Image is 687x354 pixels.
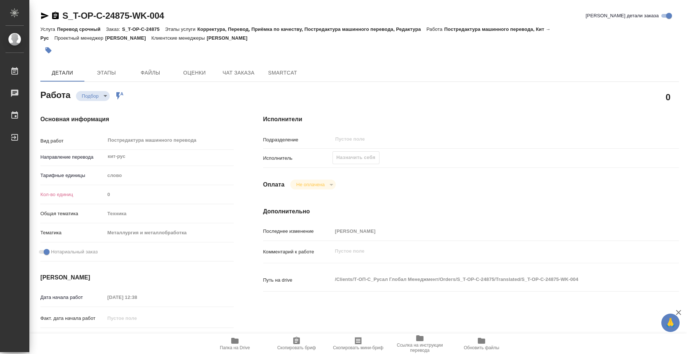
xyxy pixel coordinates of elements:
[105,227,234,239] div: Металлургия и металлобработка
[51,248,98,256] span: Нотариальный заказ
[464,345,499,350] span: Обновить файлы
[105,189,234,200] input: Пустое поле
[389,333,451,354] button: Ссылка на инструкции перевода
[263,136,332,144] p: Подразделение
[294,181,327,188] button: Не оплачена
[290,180,335,189] div: Подбор
[45,68,80,77] span: Детали
[263,277,332,284] p: Путь на drive
[393,343,446,353] span: Ссылка на инструкции перевода
[152,35,207,41] p: Клиентские менеджеры
[263,155,332,162] p: Исполнитель
[263,228,332,235] p: Последнее изменение
[265,68,300,77] span: SmartCat
[263,248,332,256] p: Комментарий к работе
[277,345,316,350] span: Скопировать бриф
[177,68,212,77] span: Оценки
[197,26,426,32] p: Корректура, Перевод, Приёмка по качеству, Постредактура машинного перевода, Редактура
[40,210,105,217] p: Общая тематика
[40,26,57,32] p: Услуга
[105,332,169,343] input: Пустое поле
[332,273,644,286] textarea: /Clients/Т-ОП-С_Русал Глобал Менеджмент/Orders/S_T-OP-C-24875/Translated/S_T-OP-C-24875-WK-004
[105,292,169,303] input: Пустое поле
[105,207,234,220] div: Техника
[105,169,234,182] div: слово
[40,115,234,124] h4: Основная информация
[106,26,122,32] p: Заказ:
[40,294,105,301] p: Дата начала работ
[105,35,152,41] p: [PERSON_NAME]
[76,91,110,101] div: Подбор
[40,191,105,198] p: Кол-во единиц
[40,42,57,58] button: Добавить тэг
[57,26,106,32] p: Перевод срочный
[165,26,197,32] p: Этапы услуги
[263,207,679,216] h4: Дополнительно
[40,315,105,322] p: Факт. дата начала работ
[122,26,165,32] p: S_T-OP-C-24875
[54,35,105,41] p: Проектный менеджер
[586,12,659,19] span: [PERSON_NAME] детали заказа
[62,11,164,21] a: S_T-OP-C-24875-WK-004
[105,313,169,324] input: Пустое поле
[335,135,627,144] input: Пустое поле
[426,26,444,32] p: Работа
[40,137,105,145] p: Вид работ
[40,273,234,282] h4: [PERSON_NAME]
[40,172,105,179] p: Тарифные единицы
[451,333,512,354] button: Обновить файлы
[666,91,670,103] h2: 0
[221,68,256,77] span: Чат заказа
[40,88,70,101] h2: Работа
[263,115,679,124] h4: Исполнители
[327,333,389,354] button: Скопировать мини-бриф
[133,68,168,77] span: Файлы
[89,68,124,77] span: Этапы
[207,35,253,41] p: [PERSON_NAME]
[263,180,285,189] h4: Оплата
[40,11,49,20] button: Скопировать ссылку для ЯМессенджера
[266,333,327,354] button: Скопировать бриф
[220,345,250,350] span: Папка на Drive
[80,93,101,99] button: Подбор
[204,333,266,354] button: Папка на Drive
[664,315,677,330] span: 🙏
[40,153,105,161] p: Направление перевода
[661,314,680,332] button: 🙏
[333,345,383,350] span: Скопировать мини-бриф
[51,11,60,20] button: Скопировать ссылку
[40,229,105,236] p: Тематика
[332,226,644,236] input: Пустое поле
